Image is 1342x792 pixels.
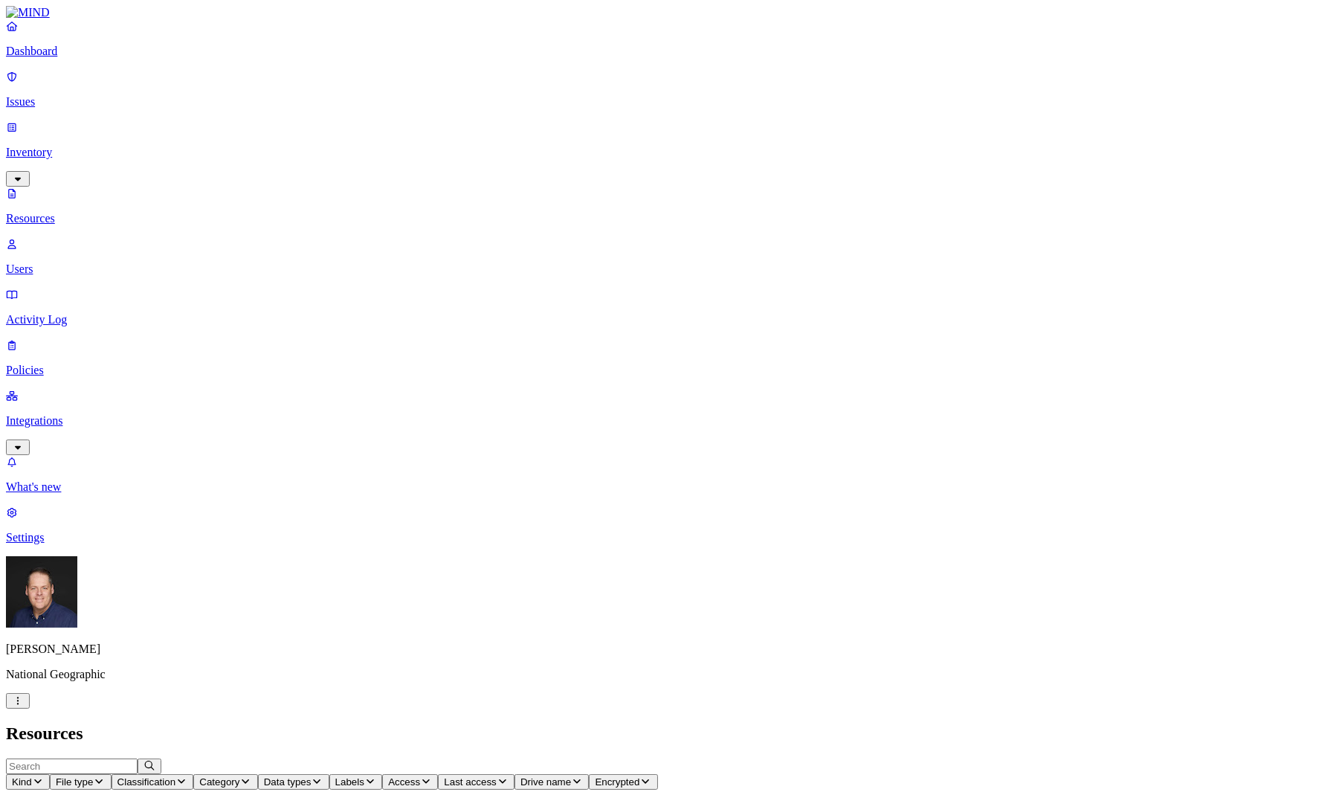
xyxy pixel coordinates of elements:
[6,531,1336,544] p: Settings
[6,263,1336,276] p: Users
[595,776,639,788] span: Encrypted
[117,776,176,788] span: Classification
[6,338,1336,377] a: Policies
[388,776,420,788] span: Access
[6,759,138,774] input: Search
[264,776,312,788] span: Data types
[199,776,239,788] span: Category
[6,506,1336,544] a: Settings
[6,237,1336,276] a: Users
[6,19,1336,58] a: Dashboard
[6,668,1336,681] p: National Geographic
[6,480,1336,494] p: What's new
[6,643,1336,656] p: [PERSON_NAME]
[6,389,1336,453] a: Integrations
[335,776,364,788] span: Labels
[6,556,77,628] img: Mark DeCarlo
[6,313,1336,326] p: Activity Log
[6,455,1336,494] a: What's new
[56,776,93,788] span: File type
[6,70,1336,109] a: Issues
[520,776,571,788] span: Drive name
[6,364,1336,377] p: Policies
[6,45,1336,58] p: Dashboard
[444,776,496,788] span: Last access
[6,414,1336,428] p: Integrations
[6,187,1336,225] a: Resources
[6,212,1336,225] p: Resources
[6,6,50,19] img: MIND
[6,120,1336,184] a: Inventory
[6,6,1336,19] a: MIND
[12,776,32,788] span: Kind
[6,146,1336,159] p: Inventory
[6,95,1336,109] p: Issues
[6,724,1336,744] h2: Resources
[6,288,1336,326] a: Activity Log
